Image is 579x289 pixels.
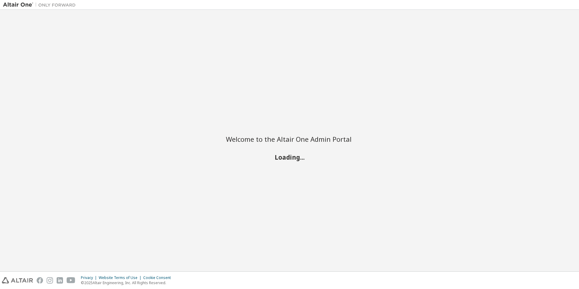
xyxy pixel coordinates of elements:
[81,275,99,280] div: Privacy
[47,277,53,284] img: instagram.svg
[67,277,75,284] img: youtube.svg
[226,135,353,143] h2: Welcome to the Altair One Admin Portal
[2,277,33,284] img: altair_logo.svg
[3,2,79,8] img: Altair One
[99,275,143,280] div: Website Terms of Use
[57,277,63,284] img: linkedin.svg
[37,277,43,284] img: facebook.svg
[143,275,174,280] div: Cookie Consent
[226,153,353,161] h2: Loading...
[81,280,174,285] p: © 2025 Altair Engineering, Inc. All Rights Reserved.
